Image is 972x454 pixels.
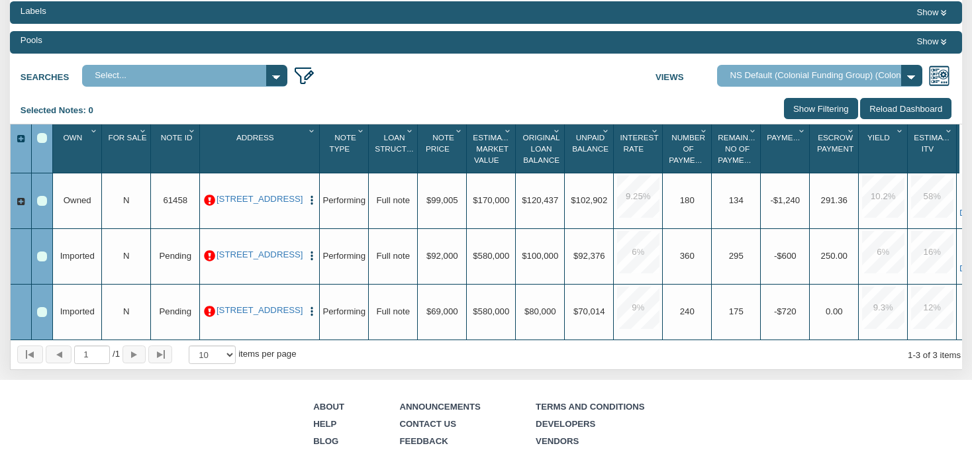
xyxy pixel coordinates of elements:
div: Column Menu [405,124,416,136]
div: Sort None [203,129,319,168]
span: $120,437 [522,195,558,205]
div: Sort None [518,129,564,168]
a: 0001 B Lafayette Ave, Baltimore, MD, 21202 [217,305,303,316]
span: Estimated Market Value [473,133,516,164]
span: 240 [680,306,695,316]
div: Column Menu [748,124,759,136]
button: Press to open the note menu [307,194,317,206]
span: $92,000 [426,251,458,261]
button: Press to open the note menu [307,305,317,318]
div: 6.0 [617,231,659,273]
label: Searches [21,65,82,83]
a: Help [313,419,336,429]
span: 360 [680,251,695,261]
span: Loan Structure [375,133,422,153]
span: 134 [729,195,744,205]
div: Column Menu [503,124,514,136]
span: 180 [680,195,695,205]
span: N [123,306,130,316]
span: Escrow Payment [817,133,853,153]
div: Column Menu [307,124,318,136]
div: Sort None [763,129,809,168]
a: Contact Us [399,419,456,429]
input: Reload Dashboard [860,98,951,119]
a: Vendors [536,436,579,446]
div: Pools [21,34,42,47]
span: Unpaid Balance [572,133,608,153]
div: Sort None [567,129,613,168]
div: For Sale Sort None [105,129,150,168]
span: Performing [322,195,365,205]
div: Note Price Sort None [420,129,466,168]
div: Column Menu [601,124,612,136]
a: 0001 B Lafayette Ave, Baltimore, MD, 21202 [217,250,303,260]
span: -$1,240 [770,195,800,205]
div: Select All [37,133,47,143]
span: 0.00 [826,306,843,316]
span: $580,000 [473,306,509,316]
span: $69,000 [426,306,458,316]
span: Estimated Itv [914,133,957,153]
span: Own [63,133,82,142]
span: $102,902 [571,195,607,205]
a: Terms and Conditions [536,402,645,412]
div: Escrow Payment Sort None [812,129,858,168]
span: -$720 [774,306,797,316]
button: Show [912,34,951,50]
span: items per page [238,349,296,359]
div: Column Menu [454,124,465,136]
abbr: of [113,349,115,359]
span: Number Of Payments [669,133,710,164]
span: Performing [322,251,365,261]
span: Performing [322,306,365,316]
div: Column Menu [89,124,101,136]
span: $92,376 [573,251,605,261]
div: Sort None [154,129,199,168]
img: views.png [928,65,949,86]
span: Full note [376,306,410,316]
span: 1 [113,348,120,361]
div: Column Menu [650,124,661,136]
img: cell-menu.png [307,306,317,316]
button: Show [912,5,951,21]
a: Feedback [399,436,448,446]
span: Interest Rate [620,133,659,153]
a: About [313,402,344,412]
div: Number Of Payments Sort None [665,129,711,168]
div: Sort None [371,129,417,168]
span: 175 [729,306,744,316]
div: Column Menu [138,124,150,136]
div: 9.0 [617,287,659,329]
button: Page to last [148,345,171,363]
div: Row 3, Row Selection Checkbox [37,251,47,261]
div: 9.25 [617,175,659,218]
div: Unpaid Balance Sort None [567,129,613,168]
div: 6.0 [862,231,904,273]
div: Estimated Itv Sort None [910,129,956,168]
button: Page to first [17,345,43,363]
div: Sort None [812,129,858,168]
span: $99,005 [426,195,458,205]
div: Sort None [56,129,101,168]
div: Sort None [616,129,662,168]
div: Sort None [665,129,711,168]
div: 16.0 [911,231,953,273]
span: For Sale [109,133,147,142]
span: $170,000 [473,195,509,205]
input: Show Filtering [784,98,857,119]
span: Full note [376,251,410,261]
span: $100,000 [522,251,558,261]
div: Sort None [861,129,907,168]
span: Owned [64,195,91,205]
span: Address [236,133,274,142]
abbr: through [912,350,915,360]
div: Column Menu [797,124,808,136]
img: edit_filter_icon.png [293,65,315,86]
div: Yield Sort None [861,129,907,168]
button: Page forward [122,345,146,363]
div: Row 4, Row Selection Checkbox [37,307,47,317]
span: Announcements [399,402,481,412]
span: -$600 [774,251,797,261]
span: Note Type [330,133,356,153]
span: Note Id [161,133,193,142]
